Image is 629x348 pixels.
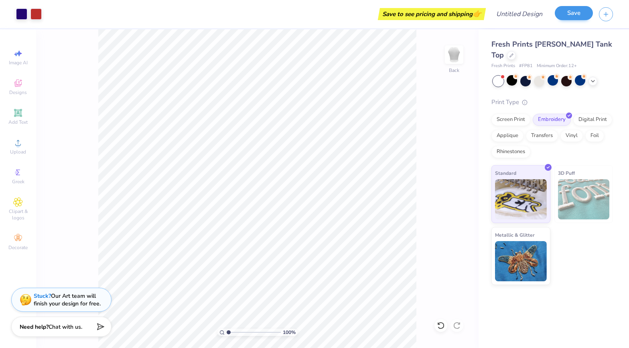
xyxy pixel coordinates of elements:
div: Transfers [526,130,558,142]
img: Back [446,47,462,63]
span: # FP81 [519,63,533,70]
span: Designs [9,89,27,96]
div: Back [449,67,459,74]
span: 100 % [283,329,296,336]
span: Fresh Prints [491,63,515,70]
span: Fresh Prints [PERSON_NAME] Tank Top [491,39,612,60]
input: Untitled Design [490,6,549,22]
span: Decorate [8,244,28,251]
div: Rhinestones [491,146,530,158]
span: Add Text [8,119,28,125]
span: Greek [12,178,24,185]
span: Image AI [9,59,28,66]
span: Upload [10,149,26,155]
div: Screen Print [491,114,530,126]
span: Metallic & Glitter [495,231,535,239]
span: Minimum Order: 12 + [537,63,577,70]
span: 3D Puff [558,169,575,177]
div: Embroidery [533,114,571,126]
div: Foil [585,130,604,142]
div: Save to see pricing and shipping [380,8,484,20]
span: Chat with us. [49,323,82,331]
div: Digital Print [573,114,612,126]
img: Metallic & Glitter [495,241,547,281]
div: Vinyl [560,130,583,142]
img: Standard [495,179,547,219]
button: Save [555,6,593,20]
span: Standard [495,169,516,177]
div: Print Type [491,98,613,107]
strong: Stuck? [34,292,51,300]
span: Clipart & logos [4,208,32,221]
img: 3D Puff [558,179,610,219]
strong: Need help? [20,323,49,331]
div: Applique [491,130,523,142]
span: 👉 [473,9,481,18]
div: Our Art team will finish your design for free. [34,292,101,307]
